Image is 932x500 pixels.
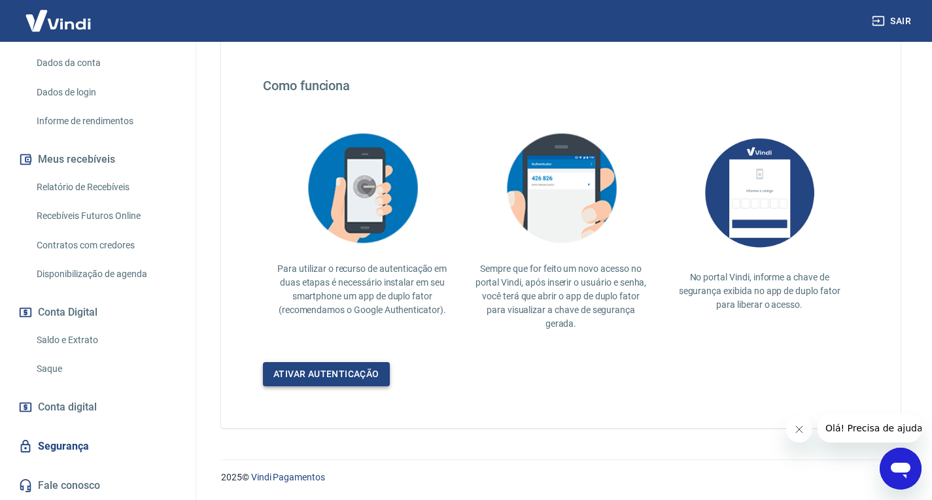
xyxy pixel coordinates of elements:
[263,78,859,93] h4: Como funciona
[670,271,848,312] p: No portal Vindi, informe a chave de segurança exibida no app de duplo fator para liberar o acesso.
[221,471,901,484] p: 2025 ©
[31,232,180,259] a: Contratos com credores
[496,125,627,252] img: explication-mfa3.c449ef126faf1c3e3bb9.png
[31,79,180,106] a: Dados de login
[16,471,180,500] a: Fale conosco
[31,261,180,288] a: Disponibilização de agenda
[251,472,325,482] a: Vindi Pagamentos
[880,448,922,490] iframe: Botão para abrir a janela de mensagens
[31,108,180,135] a: Informe de rendimentos
[869,9,916,33] button: Sair
[31,327,180,354] a: Saldo e Extrato
[263,362,390,386] a: Ativar autenticação
[786,416,812,442] iframe: Fechar mensagem
[16,298,180,327] button: Conta Digital
[472,262,650,331] p: Sempre que for feito um novo acesso no portal Vindi, após inserir o usuário e senha, você terá qu...
[818,414,922,442] iframe: Mensagem da empresa
[16,432,180,461] a: Segurança
[31,174,180,201] a: Relatório de Recebíveis
[297,125,428,252] img: explication-mfa2.908d58f25590a47144d3.png
[16,145,180,174] button: Meus recebíveis
[273,262,451,317] p: Para utilizar o recurso de autenticação em duas etapas é necessário instalar em seu smartphone um...
[31,203,180,229] a: Recebíveis Futuros Online
[16,1,101,41] img: Vindi
[31,50,180,76] a: Dados da conta
[694,125,825,260] img: AUbNX1O5CQAAAABJRU5ErkJggg==
[8,9,110,20] span: Olá! Precisa de ajuda?
[31,356,180,382] a: Saque
[16,393,180,422] a: Conta digital
[38,398,97,416] span: Conta digital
